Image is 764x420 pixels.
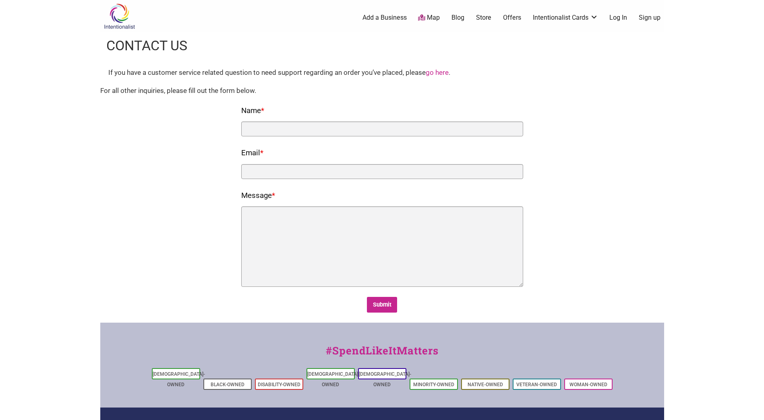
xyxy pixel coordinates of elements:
[476,13,491,22] a: Store
[451,13,464,22] a: Blog
[533,13,598,22] a: Intentionalist Cards
[100,3,139,29] img: Intentionalist
[108,68,656,78] div: If you have a customer service related question to need support regarding an order you’ve placed,...
[153,371,205,387] a: [DEMOGRAPHIC_DATA]-Owned
[307,371,360,387] a: [DEMOGRAPHIC_DATA]-Owned
[359,371,411,387] a: [DEMOGRAPHIC_DATA]-Owned
[516,382,557,387] a: Veteran-Owned
[106,36,187,56] h1: Contact Us
[609,13,627,22] a: Log In
[362,13,407,22] a: Add a Business
[503,13,521,22] a: Offers
[569,382,607,387] a: Woman-Owned
[211,382,244,387] a: Black-Owned
[241,146,263,160] label: Email
[241,104,264,118] label: Name
[639,13,660,22] a: Sign up
[367,297,397,313] input: Submit
[258,382,300,387] a: Disability-Owned
[413,382,454,387] a: Minority-Owned
[468,382,503,387] a: Native-Owned
[100,343,664,366] div: #SpendLikeItMatters
[241,189,275,203] label: Message
[100,86,664,96] div: For all other inquiries, please fill out the form below.
[426,68,449,76] a: go here
[418,13,440,23] a: Map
